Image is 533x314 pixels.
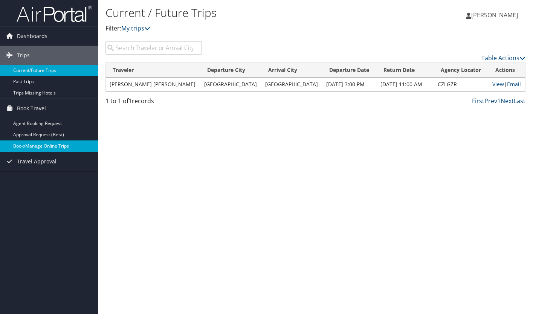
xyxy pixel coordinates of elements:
span: Trips [17,46,30,65]
span: [PERSON_NAME] [471,11,518,19]
td: [GEOGRAPHIC_DATA] [200,78,261,91]
span: Book Travel [17,99,46,118]
span: Travel Approval [17,152,57,171]
a: Table Actions [481,54,525,62]
a: Prev [484,97,497,105]
img: airportal-logo.png [17,5,92,23]
a: 1 [497,97,501,105]
th: Arrival City: activate to sort column ascending [261,63,322,78]
td: CZLGZR [434,78,489,91]
td: [DATE] 3:00 PM [322,78,377,91]
h1: Current / Future Trips [105,5,385,21]
a: My trips [121,24,150,32]
a: Last [514,97,525,105]
td: [DATE] 11:00 AM [377,78,434,91]
p: Filter: [105,24,385,34]
th: Departure City: activate to sort column ascending [200,63,261,78]
td: [GEOGRAPHIC_DATA] [261,78,322,91]
span: Dashboards [17,27,47,46]
a: [PERSON_NAME] [466,4,525,26]
th: Actions [489,63,525,78]
th: Traveler: activate to sort column ascending [106,63,200,78]
td: | [489,78,525,91]
a: View [492,81,504,88]
th: Departure Date: activate to sort column descending [322,63,377,78]
th: Agency Locator: activate to sort column ascending [434,63,489,78]
span: 1 [128,97,132,105]
a: Email [507,81,521,88]
a: First [472,97,484,105]
input: Search Traveler or Arrival City [105,41,202,55]
div: 1 to 1 of records [105,96,202,109]
td: [PERSON_NAME] [PERSON_NAME] [106,78,200,91]
a: Next [501,97,514,105]
th: Return Date: activate to sort column ascending [377,63,434,78]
